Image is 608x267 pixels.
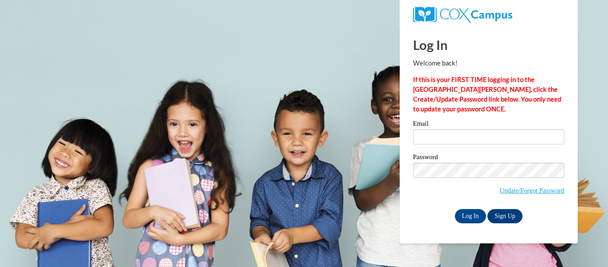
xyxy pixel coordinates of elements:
[413,154,564,163] label: Password
[487,209,522,223] a: Sign Up
[413,58,564,68] p: Welcome back!
[455,209,486,223] input: Log In
[413,10,512,18] a: COX Campus
[413,36,564,54] h1: Log In
[413,7,512,23] img: COX Campus
[500,187,564,194] a: Update/Forgot Password
[413,120,564,129] label: Email
[413,76,561,113] strong: If this is your FIRST TIME logging in to the [GEOGRAPHIC_DATA][PERSON_NAME], click the Create/Upd...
